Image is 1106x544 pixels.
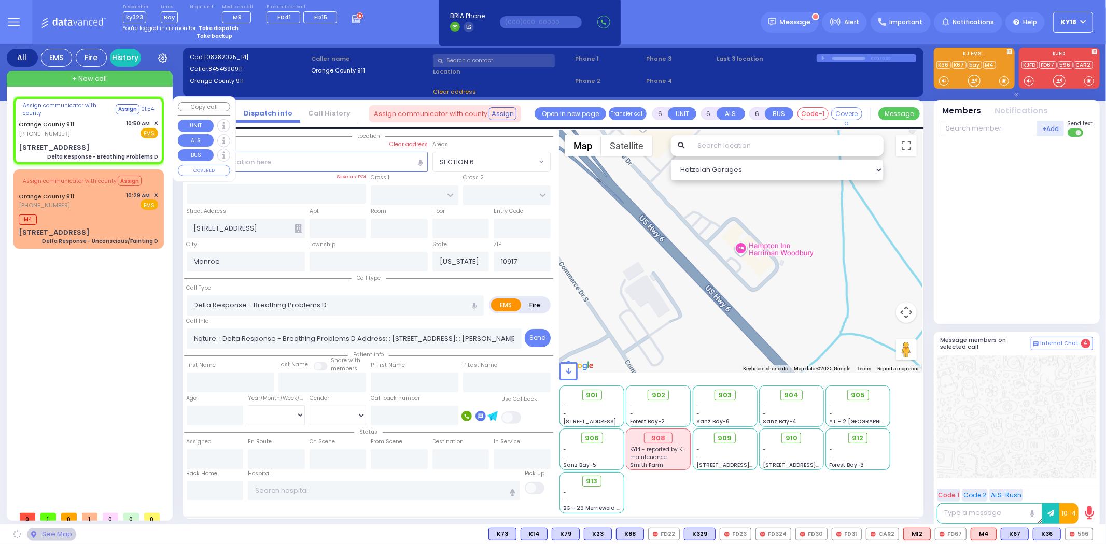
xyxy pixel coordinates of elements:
label: Cross 1 [371,174,389,182]
span: - [763,453,766,461]
span: - [696,453,699,461]
span: - [630,410,633,418]
div: CAR2 [866,528,899,540]
div: K73 [488,528,516,540]
span: Clear address [433,88,476,96]
span: - [564,489,567,496]
a: FD67 [1039,61,1057,69]
span: - [696,446,699,453]
input: Search location here [187,152,428,171]
span: FD41 [277,13,291,21]
span: [STREET_ADDRESS][PERSON_NAME] [763,461,861,469]
label: Last 3 location [717,54,817,63]
button: ALS-Rush [989,489,1023,502]
span: Phone 4 [646,77,713,85]
img: red-radio-icon.svg [1070,532,1075,537]
span: ✕ [153,119,158,128]
button: Code-1 [797,107,829,120]
span: - [763,402,766,410]
div: K23 [584,528,612,540]
button: 10-4 [1059,503,1079,524]
span: maintenance [630,453,667,461]
div: K88 [616,528,644,540]
span: 0 [20,513,35,521]
span: Alert [844,18,859,27]
label: Caller name [311,54,429,63]
span: 902 [652,390,665,400]
span: Sanz Bay-5 [564,461,597,469]
span: Notifications [953,18,994,27]
span: AT - 2 [GEOGRAPHIC_DATA] [830,418,906,425]
a: Open in new page [535,107,606,120]
label: Save as POI [337,173,366,180]
span: - [763,446,766,453]
small: Share with [331,356,360,364]
span: 1 [82,513,97,521]
label: EMS [491,298,521,311]
label: Orange County 911 [311,66,429,75]
label: Turn off text [1068,127,1084,138]
label: Call Type [187,284,212,292]
span: Phone 1 [575,54,642,63]
a: CAR2 [1074,61,1093,69]
span: 0 [144,513,160,521]
button: Transfer call [609,107,647,120]
label: Fire [521,298,550,311]
label: Use Callback [501,395,537,404]
img: red-radio-icon.svg [724,532,730,537]
div: BLS [1033,528,1061,540]
label: En Route [248,438,272,446]
label: Orange County 911 [190,77,308,85]
span: Assign communicator with county [374,109,487,119]
span: Forest Bay-3 [830,461,864,469]
span: Phone 2 [575,77,642,85]
span: - [696,410,699,418]
label: Apt [310,207,319,216]
button: Covered [831,107,862,120]
button: KY18 [1053,12,1093,33]
span: - [630,402,633,410]
span: 1 [40,513,56,521]
button: Copy call [178,102,230,112]
span: - [763,410,766,418]
span: Message [780,17,811,27]
label: Night unit [190,4,213,10]
label: State [432,240,447,249]
a: Open this area in Google Maps (opens a new window) [562,359,596,373]
span: ✕ [153,191,158,200]
button: Send [525,329,551,347]
span: You're logged in as monitor. [123,24,197,32]
a: KJFD [1021,61,1038,69]
span: - [564,446,567,453]
div: Delta Response - Breathing Problems D [47,153,158,161]
img: comment-alt.png [1033,341,1039,347]
span: SECTION 6 [440,157,474,167]
img: message.svg [768,18,776,26]
label: Floor [432,207,445,216]
button: Drag Pegman onto the map to open Street View [896,339,917,360]
span: - [564,410,567,418]
label: Call back number [371,394,420,403]
img: Google [562,359,596,373]
a: K67 [952,61,967,69]
div: ALS [903,528,931,540]
button: Show satellite imagery [601,135,652,156]
div: M4 [971,528,997,540]
span: Forest Bay-2 [630,418,665,425]
label: From Scene [371,438,402,446]
span: 906 [585,433,599,443]
span: Status [354,428,383,436]
img: red-radio-icon.svg [760,532,765,537]
button: Assign [489,107,516,120]
button: BUS [765,107,793,120]
label: Location [433,67,571,76]
span: M9 [233,13,242,21]
span: 10:50 AM [127,120,150,127]
span: [PHONE_NUMBER] [19,201,70,209]
span: 4 [1081,339,1090,348]
label: Back Home [187,469,218,478]
label: Street Address [187,207,227,216]
button: Assign [116,104,139,114]
button: COVERED [178,165,230,176]
span: Location [352,132,385,140]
